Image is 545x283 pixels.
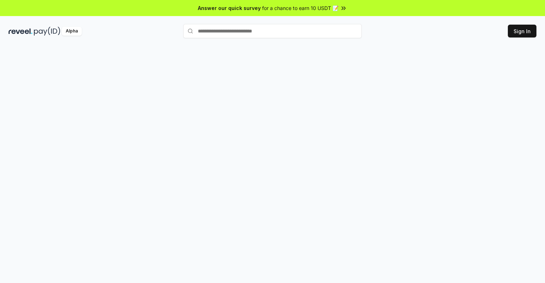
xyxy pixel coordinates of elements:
[34,27,60,36] img: pay_id
[198,4,261,12] span: Answer our quick survey
[508,25,536,37] button: Sign In
[9,27,32,36] img: reveel_dark
[62,27,82,36] div: Alpha
[262,4,339,12] span: for a chance to earn 10 USDT 📝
